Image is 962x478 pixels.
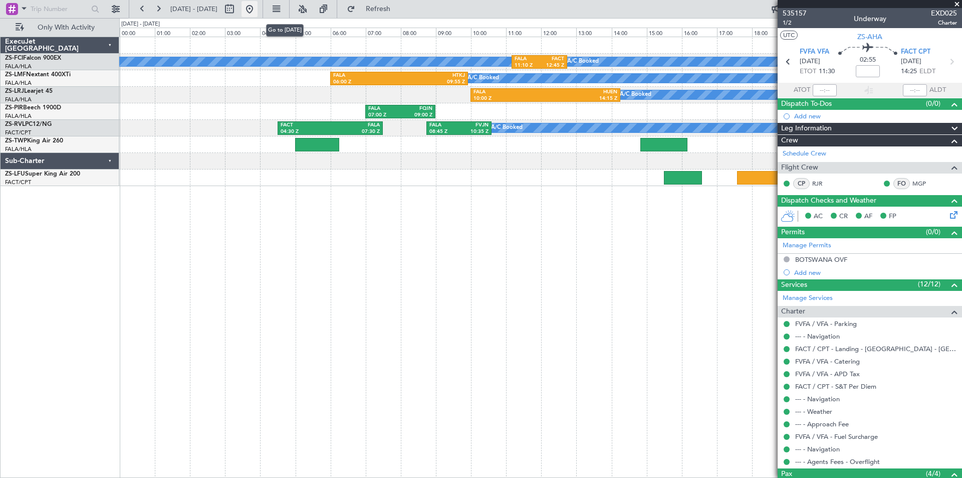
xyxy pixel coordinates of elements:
[5,129,31,136] a: FACT/CPT
[795,345,957,353] a: FACT / CPT - Landing - [GEOGRAPHIC_DATA] - [GEOGRAPHIC_DATA] International FACT / CPT
[781,227,805,238] span: Permits
[5,105,23,111] span: ZS-PIR
[783,149,826,159] a: Schedule Crew
[459,128,489,135] div: 10:35 Z
[429,128,459,135] div: 08:45 Z
[752,28,787,37] div: 18:00
[5,105,61,111] a: ZS-PIRBeech 1900D
[399,72,465,79] div: HTKJ
[5,55,61,61] a: ZS-FCIFalcon 900EX
[781,306,805,317] span: Charter
[366,28,401,37] div: 07:00
[864,212,872,222] span: AF
[783,19,807,27] span: 1/2
[333,72,399,79] div: FALA
[854,14,886,24] div: Underway
[333,79,399,86] div: 06:00 Z
[5,112,32,120] a: FALA/HLA
[795,432,878,441] a: FVFA / VFA - Fuel Surcharge
[155,28,190,37] div: 01:00
[781,279,807,291] span: Services
[795,320,857,328] a: FVFA / VFA - Parking
[781,162,818,174] span: Flight Crew
[795,382,876,391] a: FACT / CPT - S&T Per Diem
[515,62,540,69] div: 11:10 Z
[545,89,617,96] div: HUEN
[467,71,499,86] div: A/C Booked
[795,357,860,366] a: FVFA / VFA - Catering
[5,138,63,144] a: ZS-TWPKing Air 260
[889,212,896,222] span: FP
[781,98,832,110] span: Dispatch To-Dos
[893,178,910,189] div: FO
[795,370,860,378] a: FVFA / VFA - APD Tax
[794,85,810,95] span: ATOT
[368,105,400,112] div: FALA
[5,63,32,70] a: FALA/HLA
[225,28,260,37] div: 03:00
[795,407,832,416] a: --- - Weather
[576,28,611,37] div: 13:00
[812,179,835,188] a: RJR
[717,28,752,37] div: 17:00
[800,67,816,77] span: ETOT
[912,179,935,188] a: MGP
[491,120,523,135] div: A/C Booked
[901,67,917,77] span: 14:25
[540,62,565,69] div: 12:45 Z
[800,47,829,57] span: FVFA VFA
[780,31,798,40] button: UTC
[612,28,647,37] div: 14:00
[120,28,155,37] div: 00:00
[5,138,27,144] span: ZS-TWP
[296,28,331,37] div: 05:00
[800,57,820,67] span: [DATE]
[342,1,402,17] button: Refresh
[919,67,935,77] span: ELDT
[857,32,882,42] span: ZS-AHA
[795,445,840,453] a: --- - Navigation
[839,212,848,222] span: CR
[5,179,31,186] a: FACT/CPT
[795,420,849,428] a: --- - Approach Fee
[793,178,810,189] div: CP
[860,55,876,65] span: 02:55
[901,47,930,57] span: FACT CPT
[31,2,88,17] input: Trip Number
[783,241,831,251] a: Manage Permits
[918,279,940,289] span: (12/12)
[795,255,847,264] div: BOTSWANA OVF
[190,28,225,37] div: 02:00
[5,55,23,61] span: ZS-FCI
[5,171,80,177] a: ZS-LFUSuper King Air 200
[5,72,26,78] span: ZS-LMF
[506,28,541,37] div: 11:00
[281,128,330,135] div: 04:30 Z
[330,122,380,129] div: FALA
[429,122,459,129] div: FALA
[781,135,798,146] span: Crew
[931,19,957,27] span: Charter
[926,227,940,237] span: (0/0)
[281,122,330,129] div: FACT
[170,5,217,14] span: [DATE] - [DATE]
[459,122,489,129] div: FVJN
[473,95,545,102] div: 10:00 Z
[781,123,832,134] span: Leg Information
[400,112,432,119] div: 09:00 Z
[926,98,940,109] span: (0/0)
[121,20,160,29] div: [DATE] - [DATE]
[682,28,717,37] div: 16:00
[401,28,436,37] div: 08:00
[819,67,835,77] span: 11:30
[929,85,946,95] span: ALDT
[567,54,599,69] div: A/C Booked
[5,79,32,87] a: FALA/HLA
[26,24,106,31] span: Only With Activity
[5,88,24,94] span: ZS-LRJ
[794,268,957,277] div: Add new
[5,121,25,127] span: ZS-RVL
[795,457,880,466] a: --- - Agents Fees - Overflight
[931,8,957,19] span: EXD025
[647,28,682,37] div: 15:00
